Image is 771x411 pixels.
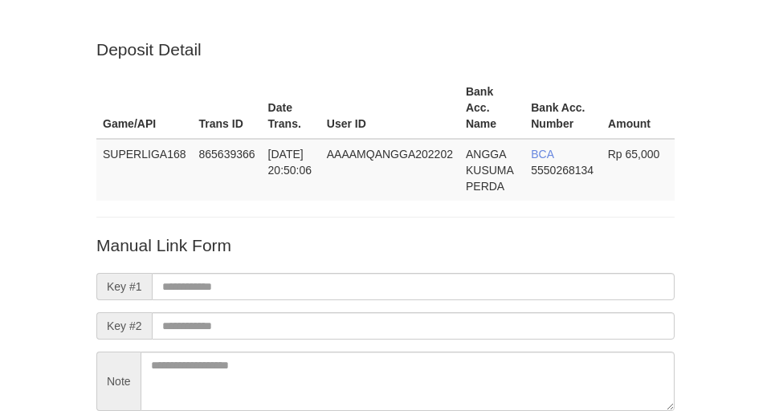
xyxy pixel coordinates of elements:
th: Date Trans. [262,77,320,139]
span: Note [96,352,141,411]
span: [DATE] 20:50:06 [268,148,312,177]
p: Deposit Detail [96,38,675,61]
span: ANGGA KUSUMA PERDA [466,148,513,193]
th: User ID [320,77,459,139]
th: Bank Acc. Number [524,77,601,139]
th: Trans ID [193,77,262,139]
td: 865639366 [193,139,262,201]
th: Bank Acc. Name [459,77,524,139]
th: Game/API [96,77,193,139]
span: Key #1 [96,273,152,300]
p: Manual Link Form [96,234,675,257]
span: AAAAMQANGGA202202 [327,148,453,161]
td: SUPERLIGA168 [96,139,193,201]
span: Rp 65,000 [608,148,660,161]
th: Amount [602,77,675,139]
span: Copy 5550268134 to clipboard [531,164,594,177]
span: BCA [531,148,553,161]
span: Key #2 [96,312,152,340]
